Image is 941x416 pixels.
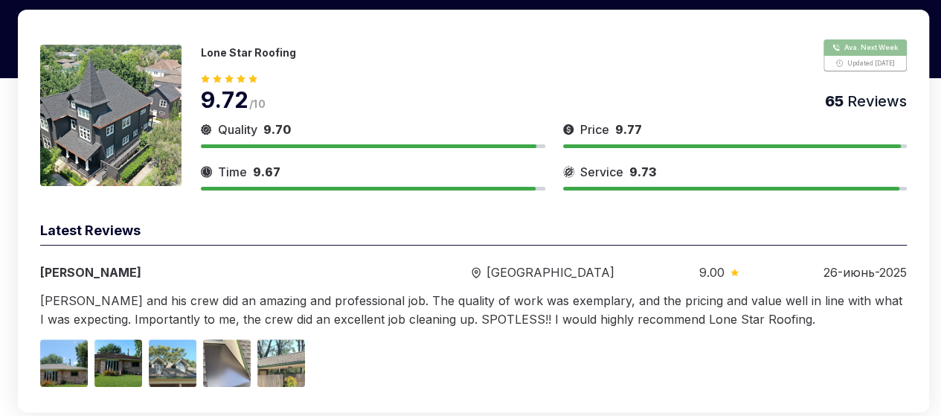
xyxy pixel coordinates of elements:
span: 9.77 [615,122,642,137]
span: Price [580,121,609,138]
img: slider icon [472,267,481,278]
span: 9.73 [629,164,656,179]
span: 9.00 [699,263,725,281]
div: Latest Reviews [40,220,907,246]
img: Image 3 [149,339,196,387]
p: Lone Star Roofing [201,46,296,59]
div: 26-июнь-2025 [823,263,907,281]
span: 9.67 [253,164,280,179]
img: slider icon [563,163,574,181]
img: Image 4 [203,339,251,387]
span: Time [218,163,247,181]
img: Image 5 [257,339,305,387]
img: Image 2 [94,339,142,387]
span: [PERSON_NAME] and his crew did an amazing and professional job. The quality of work was exemplary... [40,293,902,327]
span: 9.72 [201,86,249,113]
span: /10 [249,97,266,110]
img: slider icon [563,121,574,138]
span: 9.70 [263,122,291,137]
span: Quality [218,121,257,138]
span: Reviews [844,92,907,110]
img: 175466279898754.jpeg [40,45,182,186]
span: 65 [825,92,844,110]
img: slider icon [730,269,739,276]
div: [PERSON_NAME] [40,263,387,281]
img: Image 1 [40,339,88,387]
span: Service [580,163,623,181]
img: slider icon [201,163,212,181]
img: slider icon [201,121,212,138]
span: [GEOGRAPHIC_DATA] [486,263,614,281]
